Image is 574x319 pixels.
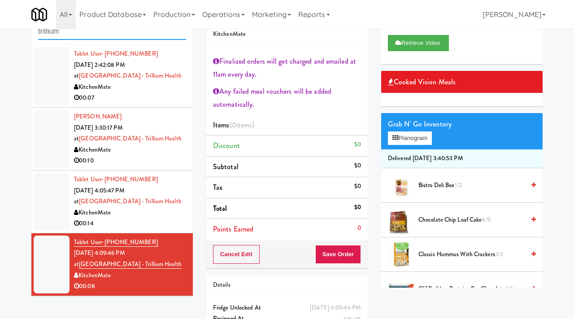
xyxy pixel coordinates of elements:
[388,35,449,51] button: Retrieve Video
[415,249,536,260] div: Classic Hummus With Crackers3/3
[495,250,503,258] span: 3/3
[74,123,123,143] span: [DATE] 3:30:17 PM at
[38,23,186,40] input: Search vision orders
[79,71,182,80] a: [GEOGRAPHIC_DATA] - Trillium Health
[74,92,186,104] div: 00:07
[418,214,525,226] span: Chocolate Chip Loaf Cake
[213,280,361,291] div: Details
[418,284,525,295] span: Clif Builders proteins Bar Chocolate
[213,245,260,264] button: Cancel Edit
[455,181,462,189] span: 1/2
[213,140,240,151] span: Discount
[310,302,361,314] div: [DATE] 4:09:46 PM
[213,55,361,81] div: Finalized orders will get charged and emailed at 11am every day.
[482,215,490,224] span: 4/5
[213,203,227,214] span: Total
[315,245,361,264] button: Save Order
[74,112,122,121] a: [PERSON_NAME]
[74,281,186,292] div: 00:08
[31,170,193,233] li: Tablet User· [PHONE_NUMBER][DATE] 4:05:47 PM at[GEOGRAPHIC_DATA] - Trillium HealthKitchenMate00:14
[74,144,186,156] div: KitchenMate
[31,45,193,108] li: Tablet User· [PHONE_NUMBER][DATE] 2:42:08 PM at[GEOGRAPHIC_DATA] - Trillium HealthKitchenMate00:07
[415,284,536,295] div: Clif Builders proteins Bar Chocolate5/5
[213,85,361,111] div: Any failed meal vouchers will be added automatically.
[381,149,543,168] li: Delivered [DATE] 3:40:53 PM
[354,202,361,213] div: $0
[74,61,125,80] span: [DATE] 2:42:08 PM at
[102,49,158,58] span: · [PHONE_NUMBER]
[388,131,432,145] button: Planogram
[74,49,158,58] a: Tablet User· [PHONE_NUMBER]
[74,249,125,268] span: [DATE] 4:09:46 PM at
[74,186,125,206] span: [DATE] 4:05:47 PM at
[236,120,252,130] ng-pluralize: items
[74,175,158,184] a: Tablet User· [PHONE_NUMBER]
[79,197,182,205] a: [GEOGRAPHIC_DATA] - Trillium Health
[213,162,239,172] span: Subtotal
[388,75,456,89] span: Cooked Vision Meals
[213,31,361,38] h5: KitchenMate
[213,224,253,234] span: Points Earned
[213,120,254,130] span: Items
[230,120,255,130] span: (0 )
[74,270,186,281] div: KitchenMate
[418,249,525,260] span: Classic Hummus With Crackers
[354,160,361,171] div: $0
[357,223,361,234] div: 0
[102,238,158,246] span: · [PHONE_NUMBER]
[354,139,361,150] div: $0
[79,134,182,143] a: [GEOGRAPHIC_DATA] - Trillium Health
[415,180,536,191] div: Bistro Deli Box1/2
[74,155,186,166] div: 00:10
[79,260,182,269] a: [GEOGRAPHIC_DATA] - Trillium Health
[102,175,158,184] span: · [PHONE_NUMBER]
[354,181,361,192] div: $0
[213,182,222,192] span: Tax
[505,284,513,293] span: 5/5
[74,218,186,229] div: 00:14
[213,302,361,314] div: Fridge Unlocked At
[31,7,47,22] img: Micromart
[74,207,186,218] div: KitchenMate
[418,180,525,191] span: Bistro Deli Box
[415,214,536,226] div: Chocolate Chip Loaf Cake4/5
[31,233,193,296] li: Tablet User· [PHONE_NUMBER][DATE] 4:09:46 PM at[GEOGRAPHIC_DATA] - Trillium HealthKitchenMate00:08
[74,82,186,93] div: KitchenMate
[74,238,158,247] a: Tablet User· [PHONE_NUMBER]
[31,108,193,170] li: [PERSON_NAME][DATE] 3:30:17 PM at[GEOGRAPHIC_DATA] - Trillium HealthKitchenMate00:10
[388,118,536,131] div: Grab N' Go Inventory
